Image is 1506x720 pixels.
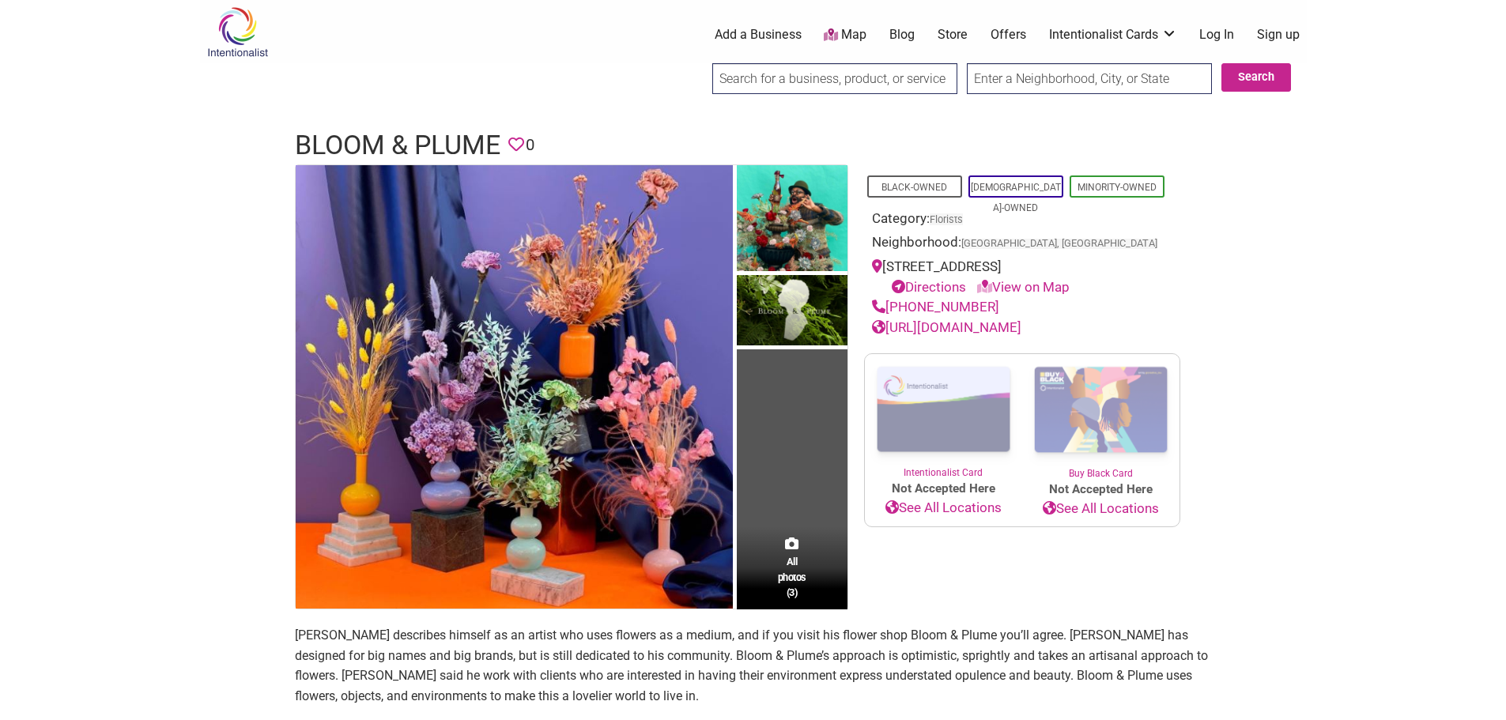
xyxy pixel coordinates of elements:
a: Add a Business [715,26,802,43]
h1: Bloom & Plume [295,126,500,164]
button: Search [1221,63,1291,92]
span: Not Accepted Here [1022,481,1180,499]
img: Intentionalist [200,6,275,58]
a: View on Map [977,279,1070,295]
a: Florists [930,213,963,225]
a: Directions [892,279,966,295]
div: [STREET_ADDRESS] [872,257,1172,297]
img: Buy Black Card [1022,354,1180,466]
a: Map [824,26,866,44]
span: 0 [526,133,534,157]
div: Category: [872,209,1172,233]
input: Enter a Neighborhood, City, or State [967,63,1212,94]
a: Intentionalist Card [865,354,1022,480]
a: Intentionalist Cards [1049,26,1177,43]
a: See All Locations [1022,499,1180,519]
a: [PHONE_NUMBER] [872,299,999,315]
input: Search for a business, product, or service [712,63,957,94]
a: Offers [991,26,1026,43]
a: Minority-Owned [1078,182,1157,193]
a: Log In [1199,26,1234,43]
div: Neighborhood: [872,232,1172,257]
span: [GEOGRAPHIC_DATA], [GEOGRAPHIC_DATA] [961,239,1157,249]
a: Blog [889,26,915,43]
a: Buy Black Card [1022,354,1180,481]
a: Store [938,26,968,43]
img: Intentionalist Card [865,354,1022,466]
a: See All Locations [865,498,1022,518]
span: Not Accepted Here [865,480,1022,498]
a: Black-Owned [881,182,947,193]
p: [PERSON_NAME] describes himself as an artist who uses flowers as a medium, and if you visit his f... [295,625,1212,706]
a: [DEMOGRAPHIC_DATA]-Owned [971,182,1061,213]
a: [URL][DOMAIN_NAME] [872,319,1021,335]
a: Sign up [1257,26,1300,43]
span: All photos (3) [778,554,806,599]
